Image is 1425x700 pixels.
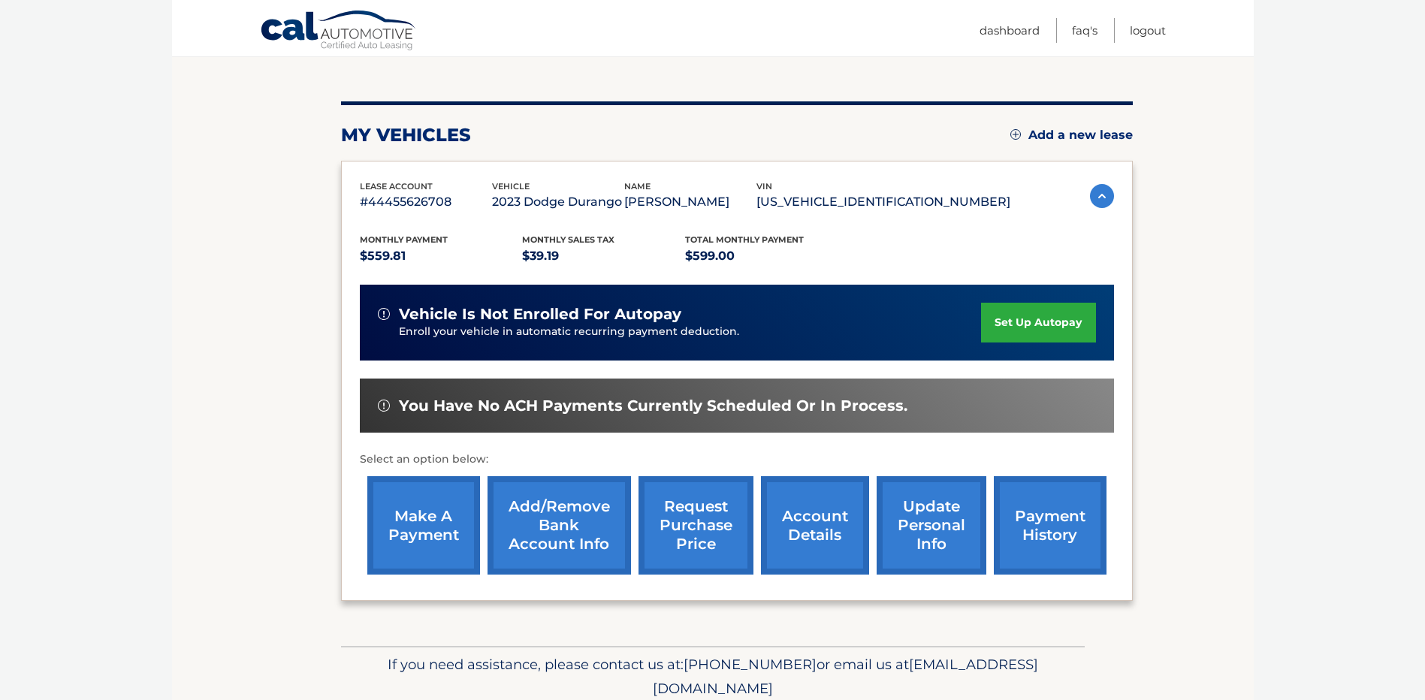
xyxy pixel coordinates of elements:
[378,400,390,412] img: alert-white.svg
[1130,18,1166,43] a: Logout
[367,476,480,575] a: make a payment
[761,476,869,575] a: account details
[399,324,982,340] p: Enroll your vehicle in automatic recurring payment deduction.
[1010,128,1133,143] a: Add a new lease
[981,303,1095,342] a: set up autopay
[624,192,756,213] p: [PERSON_NAME]
[360,234,448,245] span: Monthly Payment
[756,192,1010,213] p: [US_VEHICLE_IDENTIFICATION_NUMBER]
[756,181,772,192] span: vin
[341,124,471,146] h2: my vehicles
[685,234,804,245] span: Total Monthly Payment
[994,476,1106,575] a: payment history
[639,476,753,575] a: request purchase price
[260,10,418,53] a: Cal Automotive
[378,308,390,320] img: alert-white.svg
[653,656,1038,697] span: [EMAIL_ADDRESS][DOMAIN_NAME]
[877,476,986,575] a: update personal info
[1010,129,1021,140] img: add.svg
[360,192,492,213] p: #44455626708
[522,234,614,245] span: Monthly sales Tax
[1090,184,1114,208] img: accordion-active.svg
[522,246,685,267] p: $39.19
[624,181,651,192] span: name
[360,451,1114,469] p: Select an option below:
[492,181,530,192] span: vehicle
[1072,18,1097,43] a: FAQ's
[399,397,907,415] span: You have no ACH payments currently scheduled or in process.
[980,18,1040,43] a: Dashboard
[360,181,433,192] span: lease account
[360,246,523,267] p: $559.81
[492,192,624,213] p: 2023 Dodge Durango
[685,246,848,267] p: $599.00
[684,656,817,673] span: [PHONE_NUMBER]
[399,305,681,324] span: vehicle is not enrolled for autopay
[488,476,631,575] a: Add/Remove bank account info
